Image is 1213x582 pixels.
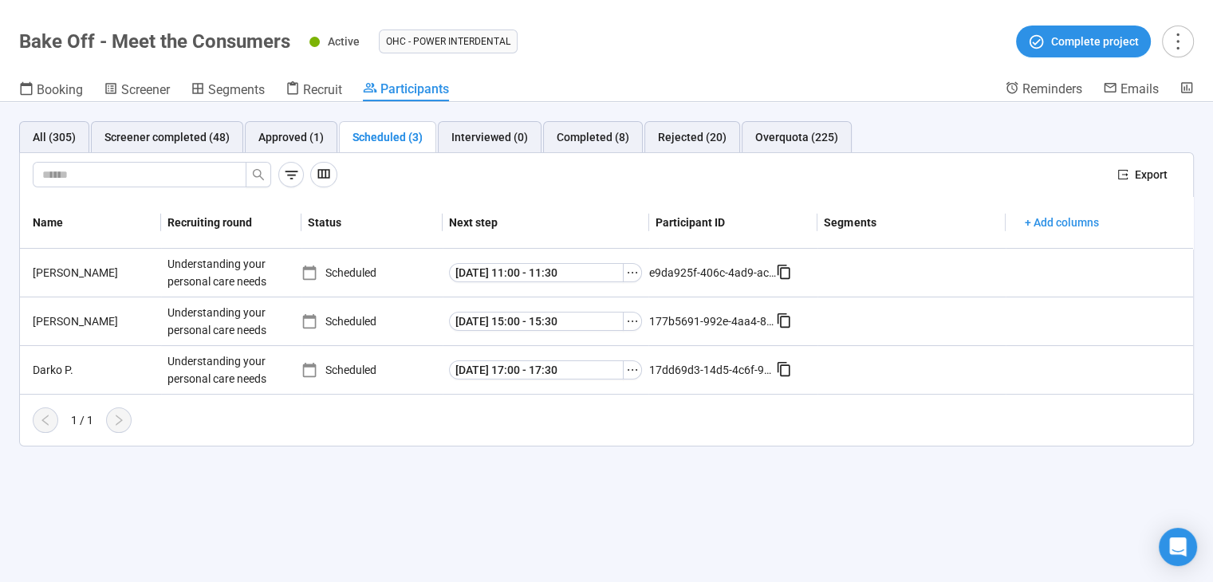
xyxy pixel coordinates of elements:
span: + Add columns [1025,214,1099,231]
button: search [246,162,271,187]
th: Name [20,197,161,249]
span: [DATE] 15:00 - 15:30 [455,313,557,330]
div: Overquota (225) [755,128,838,146]
span: ellipsis [626,364,639,376]
div: Understanding your personal care needs [161,249,281,297]
div: [PERSON_NAME] [26,313,161,330]
div: Open Intercom Messenger [1159,528,1197,566]
div: Scheduled [301,313,443,330]
button: ellipsis [623,263,642,282]
span: Recruit [303,82,342,97]
th: Next step [443,197,649,249]
span: Reminders [1022,81,1082,96]
th: Participant ID [649,197,818,249]
span: [DATE] 17:00 - 17:30 [455,361,557,379]
button: Complete project [1016,26,1151,57]
a: Booking [19,81,83,101]
div: Scheduled (3) [352,128,423,146]
span: ellipsis [626,315,639,328]
button: [DATE] 17:00 - 17:30 [449,360,624,379]
button: ellipsis [623,360,642,379]
span: left [39,414,52,427]
span: Complete project [1051,33,1139,50]
span: right [112,414,125,427]
div: Completed (8) [557,128,629,146]
div: 17dd69d3-14d5-4c6f-918d-4a56571a27ec [648,361,776,379]
span: [DATE] 11:00 - 11:30 [455,264,557,281]
th: Status [301,197,443,249]
span: Booking [37,82,83,97]
div: Understanding your personal care needs [161,297,281,345]
div: Approved (1) [258,128,324,146]
span: search [252,168,265,181]
div: [PERSON_NAME] [26,264,161,281]
button: ellipsis [623,312,642,331]
a: Screener [104,81,170,101]
h1: Bake Off - Meet the Consumers [19,30,290,53]
div: Understanding your personal care needs [161,346,281,394]
span: Screener [121,82,170,97]
span: Participants [380,81,449,96]
button: + Add columns [1012,210,1112,235]
div: Scheduled [301,361,443,379]
div: 1 / 1 [71,411,93,429]
button: [DATE] 15:00 - 15:30 [449,312,624,331]
span: Segments [208,82,265,97]
a: Reminders [1005,81,1082,100]
span: export [1117,169,1128,180]
div: Interviewed (0) [451,128,528,146]
span: more [1167,30,1188,52]
span: Emails [1120,81,1159,96]
a: Segments [191,81,265,101]
th: Recruiting round [161,197,302,249]
span: OHC - Power Interdental [386,33,510,49]
span: Active [328,35,360,48]
button: more [1162,26,1194,57]
th: Segments [817,197,1005,249]
button: left [33,407,58,433]
div: All (305) [33,128,76,146]
a: Participants [363,81,449,101]
button: right [106,407,132,433]
a: Emails [1103,81,1159,100]
div: e9da925f-406c-4ad9-ac0b-e6bcf4fcdfec [648,264,776,281]
button: exportExport [1105,162,1180,187]
div: Rejected (20) [658,128,727,146]
div: Darko P. [26,361,161,379]
div: 177b5691-992e-4aa4-8e56-7717c5c6fba0 [648,313,776,330]
button: [DATE] 11:00 - 11:30 [449,263,624,282]
a: Recruit [286,81,342,101]
div: Screener completed (48) [104,128,230,146]
span: Export [1135,166,1168,183]
div: Scheduled [301,264,443,281]
span: ellipsis [626,266,639,279]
